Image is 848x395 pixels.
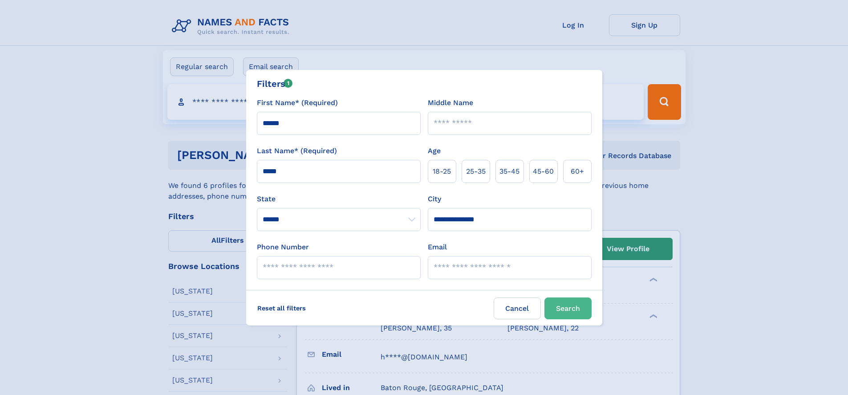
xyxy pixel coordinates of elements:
[257,146,337,156] label: Last Name* (Required)
[257,194,421,204] label: State
[257,77,293,90] div: Filters
[433,166,451,177] span: 18‑25
[466,166,486,177] span: 25‑35
[257,242,309,252] label: Phone Number
[544,297,592,319] button: Search
[571,166,584,177] span: 60+
[428,146,441,156] label: Age
[494,297,541,319] label: Cancel
[252,297,312,319] label: Reset all filters
[428,194,441,204] label: City
[257,98,338,108] label: First Name* (Required)
[428,242,447,252] label: Email
[499,166,519,177] span: 35‑45
[533,166,554,177] span: 45‑60
[428,98,473,108] label: Middle Name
